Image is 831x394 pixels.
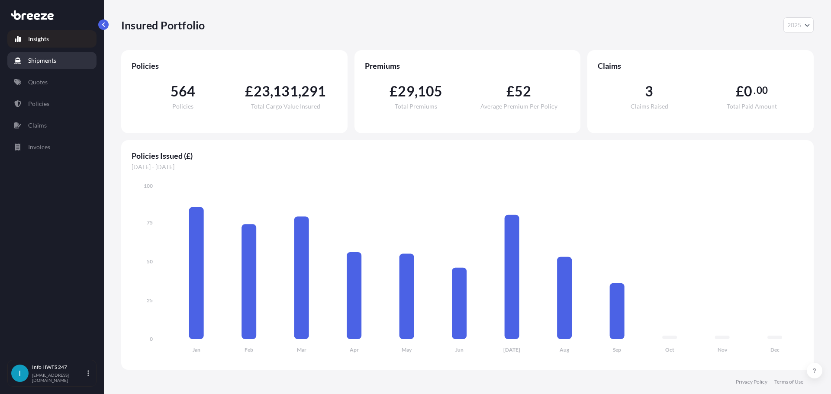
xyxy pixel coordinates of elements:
[503,346,520,353] tspan: [DATE]
[172,103,193,109] span: Policies
[480,103,557,109] span: Average Premium Per Policy
[415,84,418,98] span: ,
[245,346,253,353] tspan: Feb
[147,219,153,226] tspan: 75
[19,369,21,378] span: I
[32,372,86,383] p: [EMAIL_ADDRESS][DOMAIN_NAME]
[28,121,47,130] p: Claims
[270,84,273,98] span: ,
[273,84,298,98] span: 131
[398,84,414,98] span: 29
[245,84,253,98] span: £
[150,336,153,342] tspan: 0
[787,21,801,29] span: 2025
[28,78,48,86] p: Quotes
[718,346,728,353] tspan: Nov
[515,84,531,98] span: 52
[7,117,97,134] a: Claims
[350,346,359,353] tspan: Apr
[455,346,464,353] tspan: Jun
[132,151,803,161] span: Policies Issued (£)
[171,84,196,98] span: 564
[727,103,777,109] span: Total Paid Amount
[774,378,803,385] a: Terms of Use
[757,87,768,94] span: 00
[560,346,570,353] tspan: Aug
[28,35,49,43] p: Insights
[7,74,97,91] a: Quotes
[506,84,515,98] span: £
[132,163,803,171] span: [DATE] - [DATE]
[598,61,803,71] span: Claims
[402,346,412,353] tspan: May
[7,95,97,112] a: Policies
[193,346,200,353] tspan: Jan
[754,87,756,94] span: .
[7,52,97,69] a: Shipments
[301,84,326,98] span: 291
[147,297,153,304] tspan: 25
[645,84,653,98] span: 3
[298,84,301,98] span: ,
[631,103,668,109] span: Claims Raised
[132,61,337,71] span: Policies
[121,18,205,32] p: Insured Portfolio
[783,17,814,33] button: Year Selector
[28,143,50,151] p: Invoices
[736,378,767,385] a: Privacy Policy
[365,61,570,71] span: Premiums
[7,138,97,156] a: Invoices
[744,84,752,98] span: 0
[770,346,779,353] tspan: Dec
[32,364,86,371] p: Info HWFS 247
[147,258,153,265] tspan: 50
[418,84,443,98] span: 105
[736,84,744,98] span: £
[7,30,97,48] a: Insights
[251,103,320,109] span: Total Cargo Value Insured
[254,84,270,98] span: 23
[144,183,153,189] tspan: 100
[665,346,674,353] tspan: Oct
[28,99,49,108] p: Policies
[390,84,398,98] span: £
[395,103,437,109] span: Total Premiums
[28,56,56,65] p: Shipments
[297,346,306,353] tspan: Mar
[613,346,621,353] tspan: Sep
